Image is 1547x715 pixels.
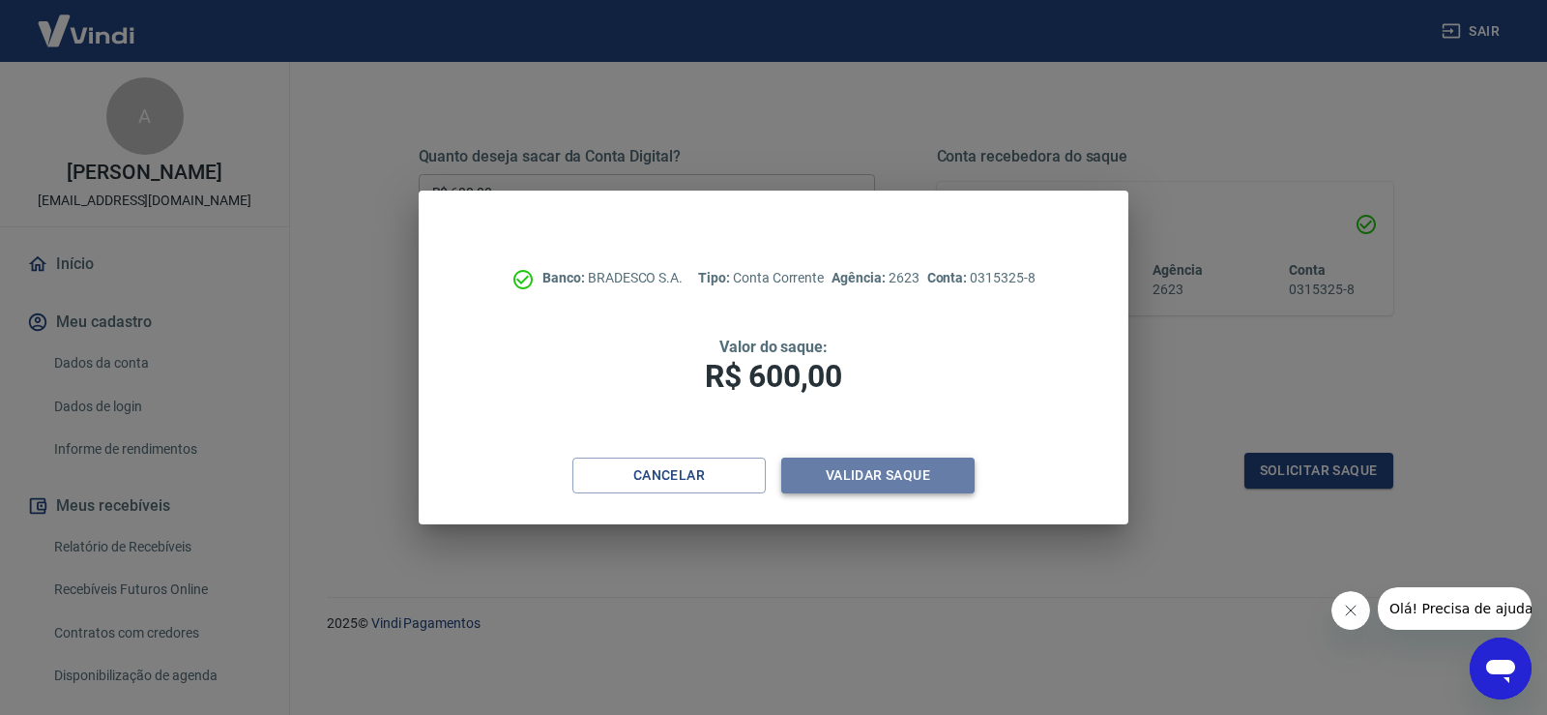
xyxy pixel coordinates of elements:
button: Cancelar [572,458,766,493]
p: BRADESCO S.A. [542,268,683,288]
iframe: Botão para abrir a janela de mensagens [1470,638,1532,700]
span: Banco: [542,270,588,285]
span: Tipo: [698,270,733,285]
iframe: Mensagem da empresa [1378,587,1532,630]
button: Validar saque [781,458,975,493]
span: Conta: [927,270,971,285]
span: Agência: [832,270,889,285]
p: 2623 [832,268,919,288]
span: R$ 600,00 [705,358,842,395]
span: Olá! Precisa de ajuda? [12,14,162,29]
iframe: Fechar mensagem [1331,591,1370,630]
p: Conta Corrente [698,268,824,288]
span: Valor do saque: [719,338,828,356]
p: 0315325-8 [927,268,1036,288]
